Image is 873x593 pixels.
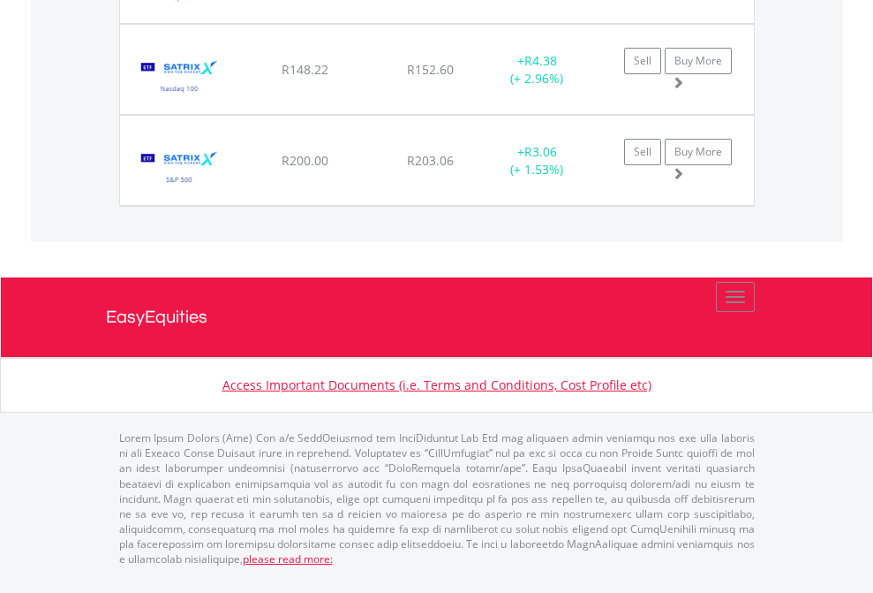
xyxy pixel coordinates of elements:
img: TFSA.STX500.png [129,138,230,201]
div: + (+ 2.96%) [482,52,592,87]
a: please read more: [243,551,333,566]
a: Sell [624,48,661,74]
span: R148.22 [282,61,328,78]
a: EasyEquities [106,277,768,357]
a: Buy More [665,48,732,74]
span: R152.60 [407,61,454,78]
span: R203.06 [407,152,454,169]
a: Sell [624,139,661,165]
div: + (+ 1.53%) [482,143,592,179]
span: R4.38 [524,52,557,69]
a: Buy More [665,139,732,165]
span: R3.06 [524,143,557,160]
img: TFSA.STXNDQ.png [129,47,230,110]
p: Lorem Ipsum Dolors (Ame) Con a/e SeddOeiusmod tem InciDiduntut Lab Etd mag aliquaen admin veniamq... [119,430,755,566]
a: Access Important Documents (i.e. Terms and Conditions, Cost Profile etc) [222,376,651,393]
span: R200.00 [282,152,328,169]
